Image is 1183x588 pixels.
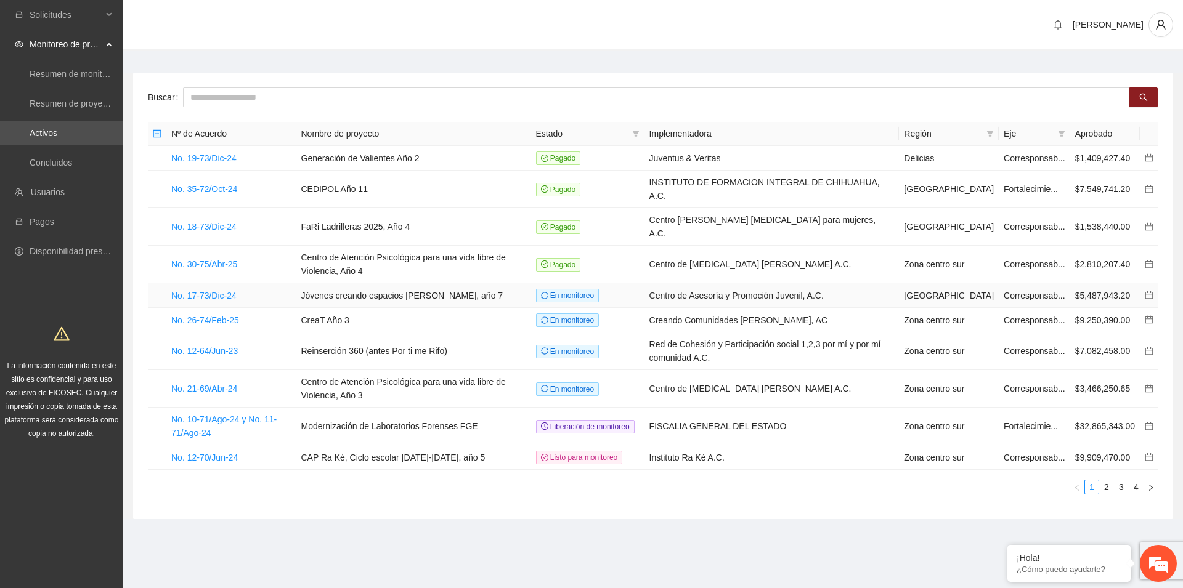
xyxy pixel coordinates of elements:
[1070,408,1140,445] td: $32,865,343.00
[1048,15,1068,34] button: bell
[899,308,999,332] td: Zona centro sur
[1073,484,1081,491] span: left
[541,223,548,230] span: check-circle
[1070,445,1140,470] td: $9,909,470.00
[899,146,999,171] td: Delicias
[148,87,183,107] label: Buscar
[1129,480,1144,494] li: 4
[296,283,531,308] td: Jóvenes creando espacios [PERSON_NAME], año 7
[30,158,72,167] a: Concluidos
[171,291,237,300] a: No. 17-73/Dic-24
[296,171,531,208] td: CEDIPOL Año 11
[30,32,102,57] span: Monitoreo de proyectos
[296,370,531,408] td: Centro de Atención Psicológica para una vida libre de Violencia, Año 3
[15,10,23,19] span: inbox
[541,185,548,193] span: check-circle
[644,171,900,208] td: INSTITUTO DE FORMACION INTEGRAL DE CHIHUAHUA, A.C.
[632,130,640,137] span: filter
[644,146,900,171] td: Juventus & Veritas
[1004,453,1065,462] span: Corresponsab...
[1145,384,1153,393] a: calendar
[1115,480,1128,494] a: 3
[296,445,531,470] td: CAP Ra Ké, Ciclo escolar [DATE]-[DATE], año 5
[1145,453,1153,462] a: calendar
[1145,291,1153,300] a: calendar
[1004,421,1058,431] span: Fortalecimie...
[5,361,119,438] span: La información contenida en este sitio es confidencial y para uso exclusivo de FICOSEC. Cualquier...
[1100,480,1113,494] a: 2
[1145,222,1153,231] span: calendar
[296,122,531,146] th: Nombre de proyecto
[1145,185,1153,193] span: calendar
[1070,208,1140,246] td: $1,538,440.00
[1144,480,1158,494] button: right
[171,384,237,393] a: No. 21-69/Abr-24
[15,40,23,49] span: eye
[1049,20,1067,30] span: bell
[1070,122,1140,146] th: Aprobado
[166,122,296,146] th: Nº de Acuerdo
[1004,291,1065,300] span: Corresponsab...
[899,283,999,308] td: [GEOGRAPHIC_DATA]
[541,347,548,355] span: sync
[1099,480,1114,494] li: 2
[541,454,548,461] span: check-circle
[644,308,900,332] td: Creando Comunidades [PERSON_NAME], AC
[30,217,54,227] a: Pagos
[541,155,548,162] span: check-circle
[1145,422,1153,430] span: calendar
[541,316,548,324] span: sync
[1145,346,1153,356] a: calendar
[541,385,548,392] span: sync
[899,171,999,208] td: [GEOGRAPHIC_DATA]
[1070,146,1140,171] td: $1,409,427.40
[644,283,900,308] td: Centro de Asesoría y Promoción Juvenil, A.C.
[1070,283,1140,308] td: $5,487,943.20
[899,208,999,246] td: [GEOGRAPHIC_DATA]
[1085,480,1099,494] a: 1
[171,346,238,356] a: No. 12-64/Jun-23
[1149,19,1173,30] span: user
[296,308,531,332] td: CreaT Año 3
[1017,565,1121,574] p: ¿Cómo puedo ayudarte?
[1084,480,1099,494] li: 1
[536,151,581,165] span: Pagado
[1114,480,1129,494] li: 3
[536,382,600,396] span: En monitoreo
[1145,153,1153,163] a: calendar
[1004,346,1065,356] span: Corresponsab...
[536,313,600,327] span: En monitoreo
[296,146,531,171] td: Generación de Valientes Año 2
[171,315,239,325] a: No. 26-74/Feb-25
[30,128,57,138] a: Activos
[644,208,900,246] td: Centro [PERSON_NAME] [MEDICAL_DATA] para mujeres, A.C.
[1145,421,1153,431] a: calendar
[541,292,548,299] span: sync
[1145,384,1153,393] span: calendar
[1129,87,1158,107] button: search
[296,332,531,370] td: Reinserción 360 (antes Por ti me Rifo)
[1139,93,1148,103] span: search
[536,127,627,140] span: Estado
[1144,480,1158,494] li: Next Page
[899,246,999,283] td: Zona centro sur
[1129,480,1143,494] a: 4
[986,130,994,137] span: filter
[1004,259,1065,269] span: Corresponsab...
[1145,315,1153,325] a: calendar
[1004,315,1065,325] span: Corresponsab...
[171,453,238,462] a: No. 12-70/Jun-24
[1145,260,1153,268] span: calendar
[644,370,900,408] td: Centro de [MEDICAL_DATA] [PERSON_NAME] A.C.
[296,246,531,283] td: Centro de Atención Psicológica para una vida libre de Violencia, Año 4
[1070,370,1140,408] td: $3,466,250.65
[536,183,581,196] span: Pagado
[644,332,900,370] td: Red de Cohesión y Participación social 1,2,3 por mí y por mí comunidad A.C.
[1070,332,1140,370] td: $7,082,458.00
[1145,347,1153,355] span: calendar
[1058,130,1065,137] span: filter
[30,69,120,79] a: Resumen de monitoreo
[1145,153,1153,162] span: calendar
[1004,153,1065,163] span: Corresponsab...
[644,445,900,470] td: Instituto Ra Ké A.C.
